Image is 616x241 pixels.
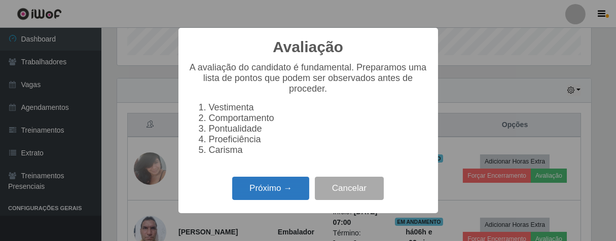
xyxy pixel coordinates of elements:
[209,124,428,134] li: Pontualidade
[209,134,428,145] li: Proeficiência
[209,102,428,113] li: Vestimenta
[273,38,343,56] h2: Avaliação
[189,62,428,94] p: A avaliação do candidato é fundamental. Preparamos uma lista de pontos que podem ser observados a...
[209,113,428,124] li: Comportamento
[315,177,384,200] button: Cancelar
[209,145,428,155] li: Carisma
[232,177,309,200] button: Próximo →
